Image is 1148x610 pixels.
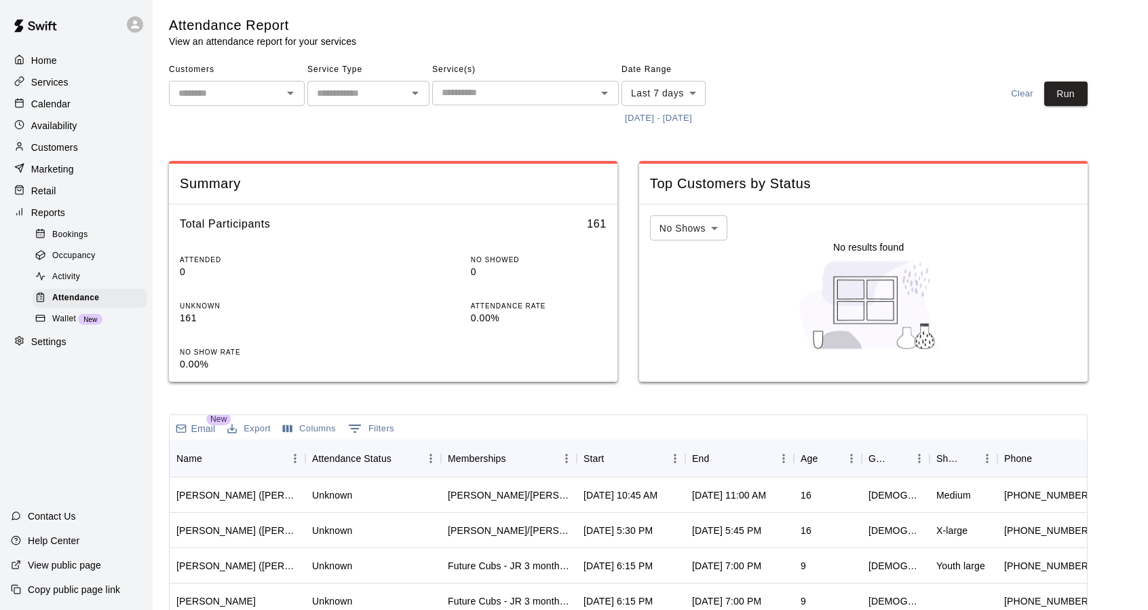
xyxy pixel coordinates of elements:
a: Home [11,50,142,71]
p: Customers [31,141,78,154]
span: New [78,316,102,323]
button: Menu [421,448,441,469]
div: Sep 15, 2025, 7:00 PM [692,559,761,573]
a: Customers [11,137,142,158]
span: Summary [180,175,607,193]
div: X-large [936,524,968,537]
button: Sort [202,449,221,468]
button: Select columns [280,418,339,439]
button: Menu [977,448,997,469]
div: Start [577,439,685,478]
p: 161 [180,311,315,325]
div: 9 [801,559,806,573]
div: Phone [997,439,1099,478]
div: Retail [11,181,142,201]
button: Sort [604,449,623,468]
h6: 161 [587,215,607,233]
img: Nothing to see here [792,254,945,356]
div: Attendance Status [305,439,441,478]
span: Customers [169,59,305,81]
div: Last 7 days [621,81,706,106]
div: Bookings [33,226,147,245]
div: Shirt Size [936,439,958,478]
div: Age [801,439,818,478]
button: Menu [909,448,930,469]
h5: Attendance Report [169,16,356,35]
div: Services [11,72,142,92]
p: Services [31,75,69,89]
button: Email [172,419,218,438]
div: John Cadier (John Cadier) [176,524,299,537]
p: NO SHOWED [471,255,607,265]
a: Reports [11,202,142,223]
div: Youth large [936,559,985,573]
div: Tom/Mike - 3 Month Membership - 2x per week [448,524,570,537]
p: Settings [31,335,66,348]
button: Sort [1032,449,1051,468]
button: Sort [709,449,728,468]
button: Show filters [345,418,398,439]
div: Future Cubs - JR 3 month Membership , Future Cubs - Intermediate - 3 month member [448,594,570,608]
a: Marketing [11,159,142,179]
span: Service(s) [432,59,619,81]
div: Attendance [33,289,147,308]
a: Bookings [33,224,153,245]
div: Name [170,439,305,478]
button: Clear [1001,82,1044,107]
p: Email [191,422,216,435]
p: Home [31,54,57,67]
a: Availability [11,115,142,136]
div: Unknown [312,524,352,537]
div: Unknown [312,594,352,608]
span: Bookings [52,228,88,242]
button: Open [281,84,300,103]
div: Future Cubs - JR 3 month Membership , Future Cubs - Intermediate - 3 month member [448,559,570,573]
div: Max Koller (Keith Koller) [176,488,299,502]
div: Phone [1004,439,1032,478]
p: Help Center [28,534,79,548]
div: Gender [862,439,930,478]
div: 16 [801,524,811,537]
button: Menu [556,448,577,469]
button: Menu [1079,448,1099,469]
div: Male [868,594,923,608]
div: Sep 13, 2025, 10:45 AM [583,488,657,502]
div: Sebastiano Abbattista [176,594,256,608]
div: Sep 15, 2025, 5:30 PM [583,524,653,537]
div: Unknown [312,488,352,502]
div: Occupancy [33,247,147,266]
div: +12017559898 [1004,524,1091,537]
div: Sep 15, 2025, 6:15 PM [583,559,653,573]
p: View public page [28,558,101,572]
p: Contact Us [28,509,76,523]
button: Sort [391,449,410,468]
div: Memberships [441,439,577,478]
span: Service Type [307,59,429,81]
div: Sep 13, 2025, 11:00 AM [692,488,766,502]
span: Top Customers by Status [650,175,1077,193]
div: 9 [801,594,806,608]
button: Menu [285,448,305,469]
div: Medium [936,488,971,502]
div: +19733033351 [1004,594,1091,608]
div: Male [868,559,923,573]
p: UNKNOWN [180,301,315,311]
div: Settings [11,331,142,352]
button: Sort [890,449,909,468]
p: ATTENDED [180,255,315,265]
a: Attendance [33,288,153,309]
p: Copy public page link [28,583,120,596]
div: Activity [33,268,147,287]
button: Menu [773,448,794,469]
a: Calendar [11,94,142,114]
p: 0.00% [180,357,315,372]
div: Start [583,439,604,478]
p: No results found [833,240,904,254]
span: Activity [52,270,80,284]
a: Activity [33,267,153,288]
